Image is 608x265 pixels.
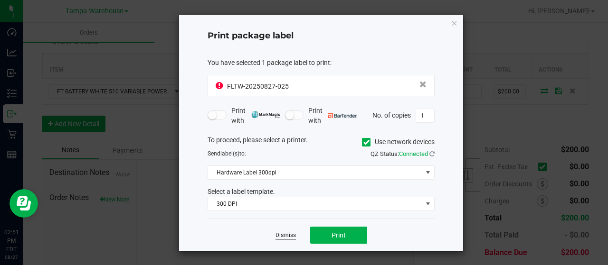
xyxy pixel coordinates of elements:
[310,227,367,244] button: Print
[231,106,280,126] span: Print with
[208,30,435,42] h4: Print package label
[208,150,246,157] span: Send to:
[200,135,442,149] div: To proceed, please select a printer.
[220,150,239,157] span: label(s)
[200,187,442,197] div: Select a label template.
[328,113,357,118] img: bartender.png
[308,106,357,126] span: Print with
[370,150,435,157] span: QZ Status:
[275,231,296,239] a: Dismiss
[227,82,289,90] span: FLTW-20250827-025
[399,150,428,157] span: Connected
[372,111,411,119] span: No. of copies
[332,231,346,239] span: Print
[208,58,435,68] div: :
[216,81,225,91] span: OUT OF SYNC!
[9,189,38,218] iframe: Resource center
[208,59,330,66] span: You have selected 1 package label to print
[208,166,422,179] span: Hardware Label 300dpi
[362,137,435,147] label: Use network devices
[251,111,280,118] img: mark_magic_cybra.png
[208,197,422,210] span: 300 DPI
